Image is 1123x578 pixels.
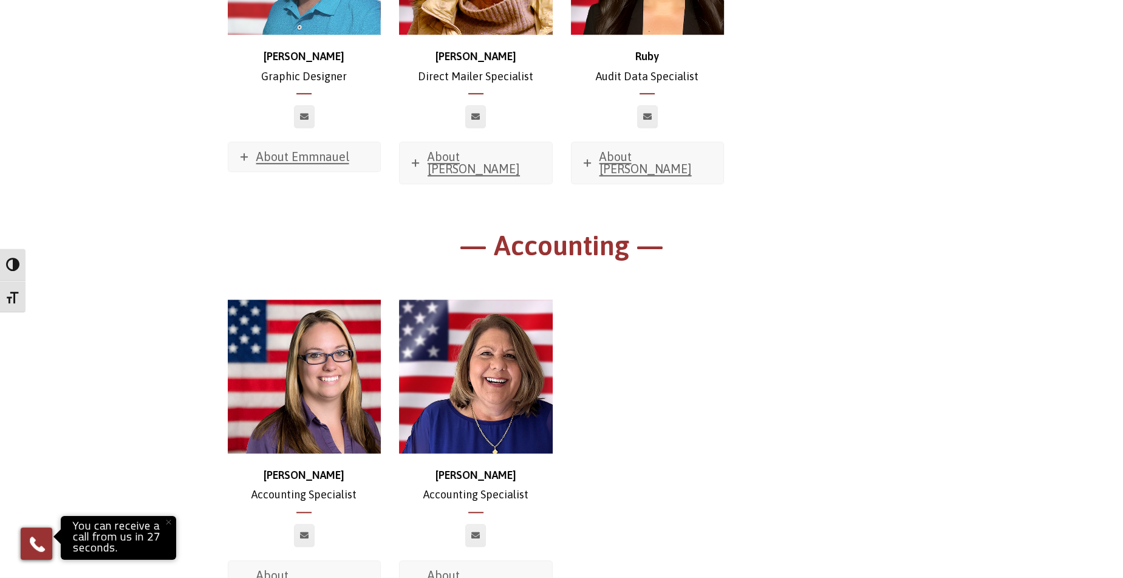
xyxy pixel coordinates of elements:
[435,469,516,481] strong: [PERSON_NAME]
[399,300,553,453] img: Judy Martocchio_500x500
[599,150,692,176] span: About [PERSON_NAME]
[571,47,725,86] p: Audit Data Specialist
[228,47,381,86] p: Graphic Designer
[435,50,516,63] strong: [PERSON_NAME]
[256,150,349,163] span: About Emmnauel
[27,534,47,554] img: Phone icon
[399,466,553,505] p: Accounting Specialist
[428,150,520,176] span: About [PERSON_NAME]
[228,142,381,171] a: About Emmnauel
[228,300,381,453] img: website image temp stephanie 2 (1)
[399,47,553,86] p: Direct Mailer Specialist
[64,519,173,557] p: You can receive a call from us in 27 seconds.
[228,228,896,270] h1: — Accounting —
[635,50,659,63] strong: Ruby
[155,509,182,535] button: Close
[400,142,552,184] a: About [PERSON_NAME]
[228,466,381,505] p: Accounting Specialist
[572,142,724,184] a: About [PERSON_NAME]
[264,469,344,481] strong: [PERSON_NAME]
[264,50,344,63] strong: [PERSON_NAME]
